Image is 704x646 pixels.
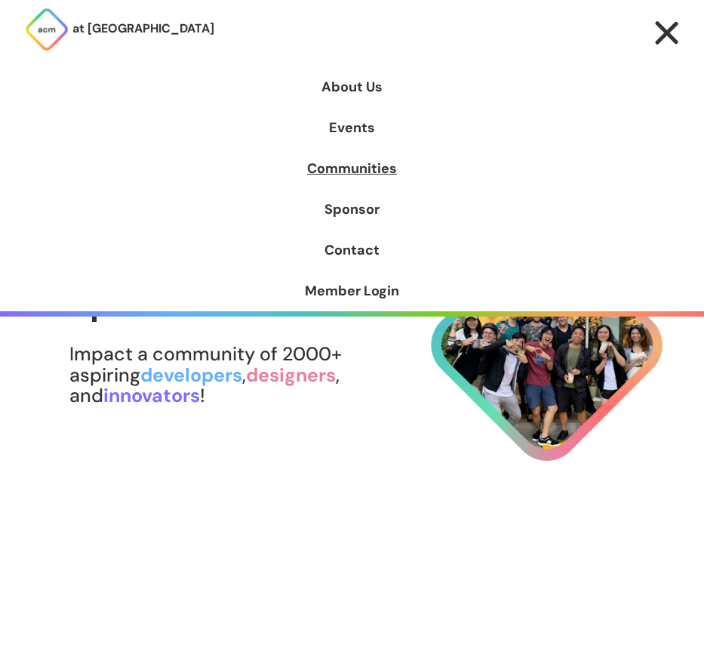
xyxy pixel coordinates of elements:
span: designers [246,363,336,388]
img: Sponsor Logo [417,215,677,475]
span: innovators [103,383,200,408]
p: at [GEOGRAPHIC_DATA] [72,19,214,39]
h1: Sponsor [69,284,417,322]
a: at [GEOGRAPHIC_DATA] [24,7,214,52]
span: developers [140,363,242,388]
h2: Impact a community of 2000+ aspiring , , and ! [69,344,417,406]
img: ACM Logo [24,7,69,52]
